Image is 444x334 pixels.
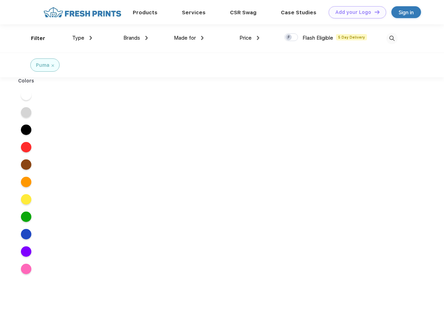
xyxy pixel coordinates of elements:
[41,6,123,18] img: fo%20logo%202.webp
[336,34,367,40] span: 5 Day Delivery
[13,77,40,85] div: Colors
[201,36,204,40] img: dropdown.png
[182,9,206,16] a: Services
[335,9,371,15] div: Add your Logo
[36,62,49,69] div: Puma
[375,10,380,14] img: DT
[31,34,45,42] div: Filter
[145,36,148,40] img: dropdown.png
[123,35,140,41] span: Brands
[399,8,414,16] div: Sign in
[72,35,84,41] span: Type
[174,35,196,41] span: Made for
[303,35,333,41] span: Flash Eligible
[391,6,421,18] a: Sign in
[386,33,398,44] img: desktop_search.svg
[230,9,257,16] a: CSR Swag
[257,36,259,40] img: dropdown.png
[90,36,92,40] img: dropdown.png
[52,64,54,67] img: filter_cancel.svg
[133,9,158,16] a: Products
[239,35,252,41] span: Price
